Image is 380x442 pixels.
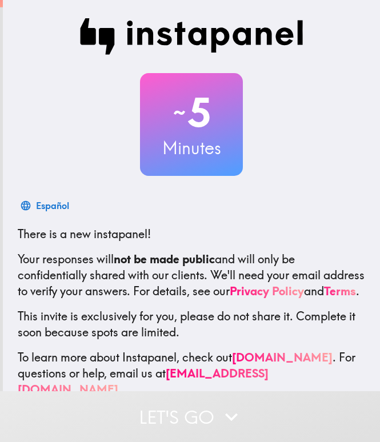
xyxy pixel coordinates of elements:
[18,194,74,217] button: Español
[232,350,333,364] a: [DOMAIN_NAME]
[36,198,69,214] div: Español
[18,227,151,241] span: There is a new instapanel!
[18,349,365,397] p: To learn more about Instapanel, check out . For questions or help, email us at .
[230,284,304,298] a: Privacy Policy
[18,251,365,299] p: Your responses will and will only be confidentially shared with our clients. We'll need your emai...
[171,95,187,130] span: ~
[324,284,356,298] a: Terms
[140,136,243,160] h3: Minutes
[18,308,365,340] p: This invite is exclusively for you, please do not share it. Complete it soon because spots are li...
[114,252,215,266] b: not be made public
[140,89,243,136] h2: 5
[79,18,303,55] img: Instapanel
